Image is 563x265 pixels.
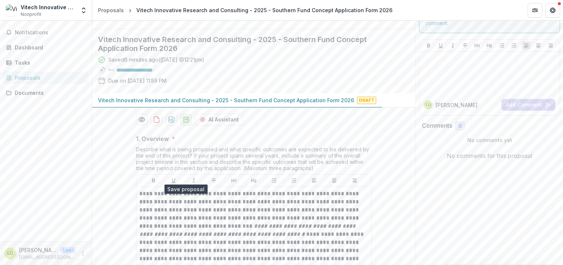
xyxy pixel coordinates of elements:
[6,4,18,16] img: Vitech Innovative Research and Consulting
[436,101,478,109] p: [PERSON_NAME]
[3,27,89,38] button: Notifications
[7,251,13,256] div: Li Ding
[422,122,452,129] h2: Comments
[497,41,506,50] button: Bullet List
[21,3,76,11] div: Vitech Innovative Research and Consulting
[510,41,518,50] button: Ordered List
[180,114,192,125] button: download-proposal
[501,99,555,111] button: Add Comment
[15,44,83,51] div: Dashboard
[424,41,433,50] button: Bold
[528,3,542,18] button: Partners
[426,103,431,107] div: Li Ding
[136,134,169,143] p: 1. Overview
[458,123,462,129] span: 0
[169,176,178,185] button: Underline
[165,114,177,125] button: download-proposal
[230,176,238,185] button: Heading 1
[108,68,114,73] p: 95 %
[21,11,41,18] span: Nonprofit
[534,41,543,50] button: Align Center
[485,41,494,50] button: Heading 2
[249,176,258,185] button: Heading 2
[108,77,167,85] p: Due on [DATE] 11:59 PM
[19,246,57,254] p: [PERSON_NAME]
[447,151,532,160] p: No comments for this proposal
[3,87,89,99] a: Documents
[189,176,198,185] button: Italicize
[209,176,218,185] button: Strike
[60,247,76,254] p: User
[522,41,531,50] button: Align Left
[151,114,162,125] button: download-proposal
[98,96,354,104] p: Vitech Innovative Research and Consulting - 2025 - Southern Fund Concept Application Form 2026
[136,146,372,174] div: Describe what is being proposed and what specific outcomes are expected to be delivered by the en...
[78,249,87,258] button: More
[436,41,445,50] button: Underline
[448,41,457,50] button: Italicize
[546,41,555,50] button: Align Right
[19,254,76,261] p: [EMAIL_ADDRESS][DOMAIN_NAME]
[270,176,279,185] button: Bullet List
[98,35,398,53] h2: Vitech Innovative Research and Consulting - 2025 - Southern Fund Concept Application Form 2026
[108,56,204,63] div: Saved 6 minutes ago ( [DATE] @ 12:21pm )
[15,74,83,82] div: Proposals
[195,114,244,125] button: AI Assistant
[350,176,359,185] button: Align Right
[3,41,89,54] a: Dashboard
[290,176,298,185] button: Ordered List
[95,5,395,16] nav: breadcrumb
[149,176,158,185] button: Bold
[15,59,83,66] div: Tasks
[473,41,482,50] button: Heading 1
[330,176,339,185] button: Align Center
[15,89,83,97] div: Documents
[3,56,89,69] a: Tasks
[78,3,89,18] button: Open entity switcher
[136,6,392,14] div: Vitech Innovative Research and Consulting - 2025 - Southern Fund Concept Application Form 2026
[461,41,469,50] button: Strike
[422,136,557,144] p: No comments yet
[95,5,127,16] a: Proposals
[3,72,89,84] a: Proposals
[545,3,560,18] button: Get Help
[310,176,319,185] button: Align Left
[98,6,124,14] div: Proposals
[357,97,376,104] span: Draft
[15,30,86,36] span: Notifications
[136,114,148,125] button: Preview 45faad48-4f75-4798-846c-9009511c2fff-0.pdf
